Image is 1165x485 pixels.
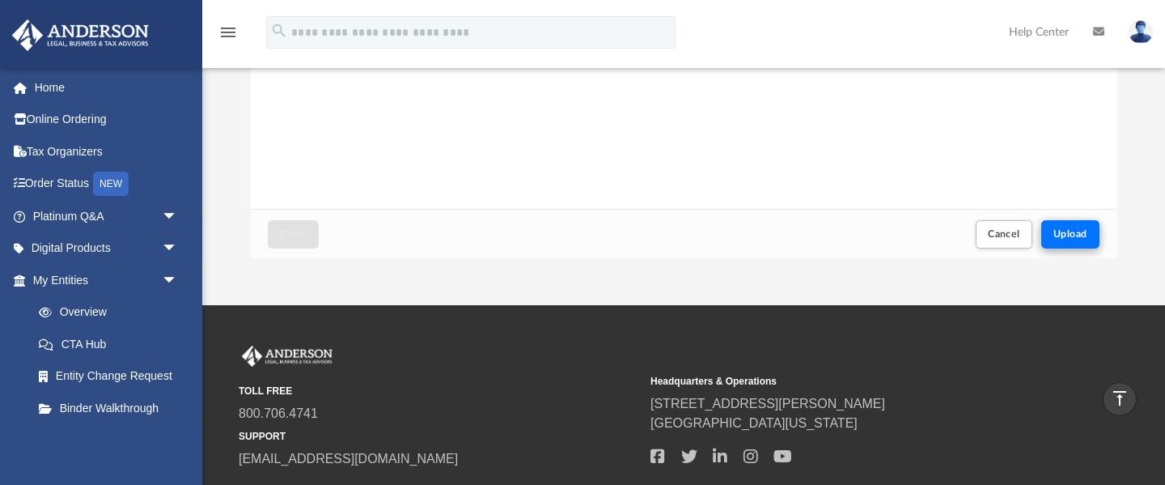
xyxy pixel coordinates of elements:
a: [GEOGRAPHIC_DATA][US_STATE] [650,416,858,430]
a: Entity Change Request [23,360,202,393]
a: menu [218,31,238,42]
a: Platinum Q&Aarrow_drop_down [11,200,202,232]
i: vertical_align_top [1110,389,1129,408]
a: Online Ordering [11,104,202,136]
a: Tax Organizers [11,135,202,168]
img: User Pic [1129,20,1153,44]
small: SUPPORT [239,429,639,444]
span: arrow_drop_down [162,200,194,233]
i: search [270,22,288,40]
img: Anderson Advisors Platinum Portal [7,19,154,51]
button: Cancel [976,220,1032,249]
span: arrow_drop_down [162,232,194,266]
button: Close [268,220,318,249]
i: menu [218,23,238,42]
a: 800.706.4741 [239,406,318,420]
small: Headquarters & Operations [650,374,1051,389]
a: Binder Walkthrough [23,392,202,424]
span: arrow_drop_down [162,264,194,297]
small: TOLL FREE [239,384,639,398]
a: Overview [23,296,202,329]
a: Digital Productsarrow_drop_down [11,232,202,265]
span: Close [280,229,306,239]
img: Anderson Advisors Platinum Portal [239,346,336,367]
span: Cancel [988,229,1020,239]
a: My Blueprint [23,424,194,457]
a: vertical_align_top [1103,382,1137,416]
a: [STREET_ADDRESS][PERSON_NAME] [650,397,885,411]
a: CTA Hub [23,328,202,360]
a: Home [11,71,202,104]
a: Order StatusNEW [11,168,202,201]
span: Upload [1053,229,1087,239]
a: [EMAIL_ADDRESS][DOMAIN_NAME] [239,452,458,466]
button: Upload [1041,220,1099,249]
a: My Entitiesarrow_drop_down [11,264,202,296]
div: NEW [93,172,129,196]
